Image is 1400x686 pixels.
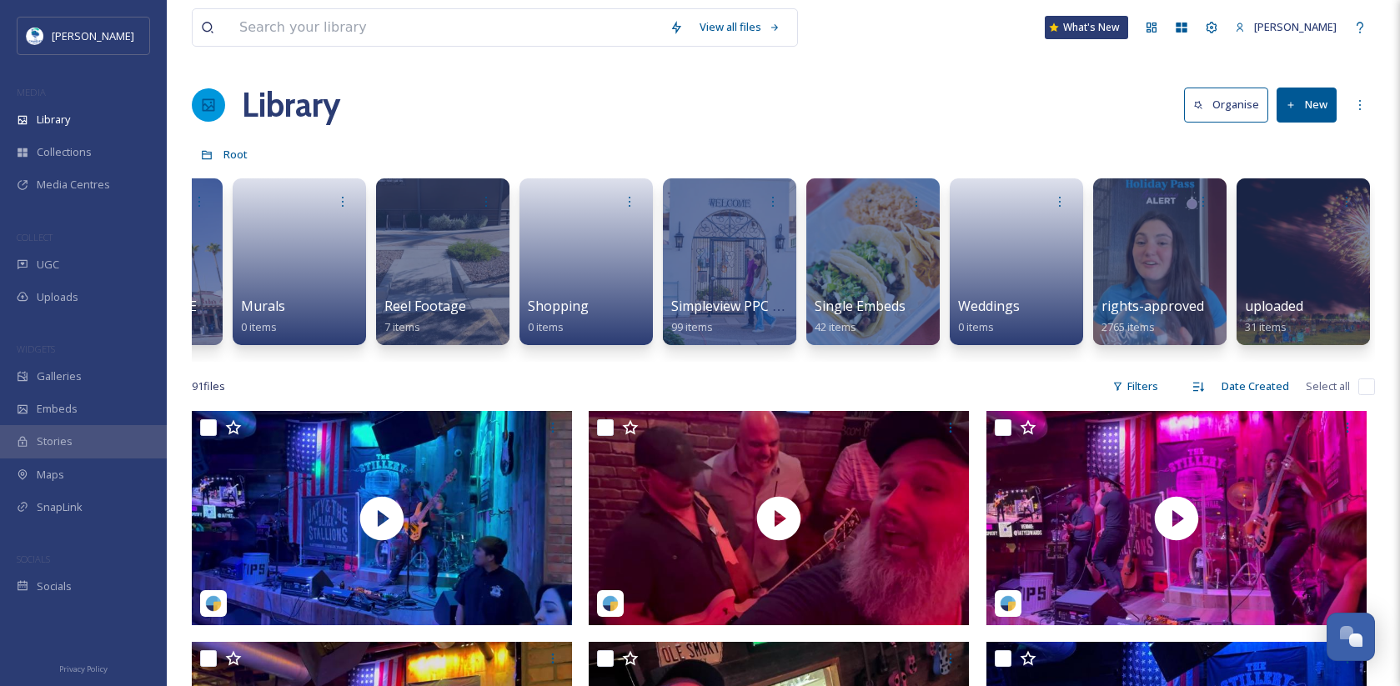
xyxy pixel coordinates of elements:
[59,658,108,678] a: Privacy Policy
[986,411,1367,625] img: thumbnail
[1277,88,1337,122] button: New
[205,595,222,612] img: snapsea-logo.png
[815,298,906,334] a: Single Embeds42 items
[384,297,466,315] span: Reel Footage
[384,319,420,334] span: 7 items
[815,319,856,334] span: 42 items
[958,298,1020,334] a: Weddings0 items
[1327,613,1375,661] button: Open Chat
[671,297,825,315] span: Simpleview PPC Updates
[1000,595,1016,612] img: snapsea-logo.png
[1045,16,1128,39] a: What's New
[37,144,92,160] span: Collections
[671,319,713,334] span: 99 items
[223,147,248,162] span: Root
[37,368,82,384] span: Galleries
[691,11,789,43] a: View all files
[27,28,43,44] img: download.jpeg
[528,297,589,315] span: Shopping
[1101,297,1204,315] span: rights-approved
[1101,319,1155,334] span: 2765 items
[17,231,53,243] span: COLLECT
[1104,370,1167,403] div: Filters
[98,298,318,334] a: Let's Lunch, [PERSON_NAME]! Pass
[37,289,78,305] span: Uploads
[1245,319,1287,334] span: 31 items
[815,297,906,315] span: Single Embeds
[1101,298,1204,334] a: rights-approved2765 items
[17,343,55,355] span: WIDGETS
[1184,88,1277,122] a: Organise
[1245,297,1303,315] span: uploaded
[17,553,50,565] span: SOCIALS
[98,297,318,315] span: Let's Lunch, [PERSON_NAME]! Pass
[1254,19,1337,34] span: [PERSON_NAME]
[192,411,572,625] img: thumbnail
[602,595,619,612] img: snapsea-logo.png
[37,578,72,594] span: Socials
[241,319,277,334] span: 0 items
[958,319,994,334] span: 0 items
[241,298,285,334] a: Murals0 items
[1306,378,1350,394] span: Select all
[1213,370,1297,403] div: Date Created
[37,257,59,273] span: UGC
[223,144,248,164] a: Root
[37,433,73,449] span: Stories
[384,298,466,334] a: Reel Footage7 items
[37,401,78,417] span: Embeds
[1184,88,1268,122] button: Organise
[37,177,110,193] span: Media Centres
[242,80,340,130] a: Library
[1245,298,1303,334] a: uploaded31 items
[958,297,1020,315] span: Weddings
[52,28,134,43] span: [PERSON_NAME]
[671,298,825,334] a: Simpleview PPC Updates99 items
[37,467,64,483] span: Maps
[241,297,285,315] span: Murals
[528,319,564,334] span: 0 items
[37,112,70,128] span: Library
[528,298,589,334] a: Shopping0 items
[1227,11,1345,43] a: [PERSON_NAME]
[589,411,969,625] img: thumbnail
[37,499,83,515] span: SnapLink
[192,378,225,394] span: 91 file s
[17,86,46,98] span: MEDIA
[231,9,661,46] input: Search your library
[59,663,108,674] span: Privacy Policy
